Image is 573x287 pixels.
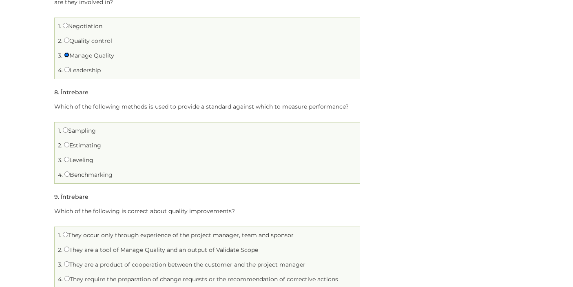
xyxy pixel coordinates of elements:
[64,52,69,58] input: Manage Quality
[64,142,69,147] input: Estimating
[64,142,101,149] label: Estimating
[54,206,360,216] p: Which of the following is correct about quality improvements?
[54,102,360,112] p: Which of the following methods is used to provide a standard against which to measure performance?
[54,89,58,96] span: 8
[64,247,69,252] input: They are a tool of Manage Quality and an output of Validate Scope
[64,52,114,59] label: Manage Quality
[58,231,61,239] span: 1.
[54,89,88,96] h5: . Întrebare
[63,127,68,133] input: Sampling
[64,67,101,74] label: Leadership
[58,37,62,44] span: 2.
[58,22,61,30] span: 1.
[54,193,58,200] span: 9
[58,142,62,149] span: 2.
[64,171,70,177] input: Benchmarking
[64,37,112,44] label: Quality control
[63,231,294,239] label: They occur only through experience of the project manager, team and sponsor
[64,261,305,268] label: They are a product of cooperation between the customer and the project manager
[64,276,70,281] input: They require the preparation of change requests or the recommendation of corrective actions
[58,276,63,283] span: 4.
[64,261,69,267] input: They are a product of cooperation between the customer and the project manager
[64,171,113,178] label: Benchmarking
[58,246,62,254] span: 2.
[64,156,93,164] label: Leveling
[54,194,88,200] h5: . Întrebare
[58,171,63,178] span: 4.
[58,67,63,74] span: 4.
[64,157,69,162] input: Leveling
[63,127,96,134] label: Sampling
[64,38,69,43] input: Quality control
[63,232,68,237] input: They occur only through experience of the project manager, team and sponsor
[64,246,258,254] label: They are a tool of Manage Quality and an output of Validate Scope
[58,127,61,134] span: 1.
[63,22,102,30] label: Negotiation
[58,156,62,164] span: 3.
[64,276,338,283] label: They require the preparation of change requests or the recommendation of corrective actions
[58,52,62,59] span: 3.
[63,23,68,28] input: Negotiation
[64,67,70,72] input: Leadership
[58,261,62,268] span: 3.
